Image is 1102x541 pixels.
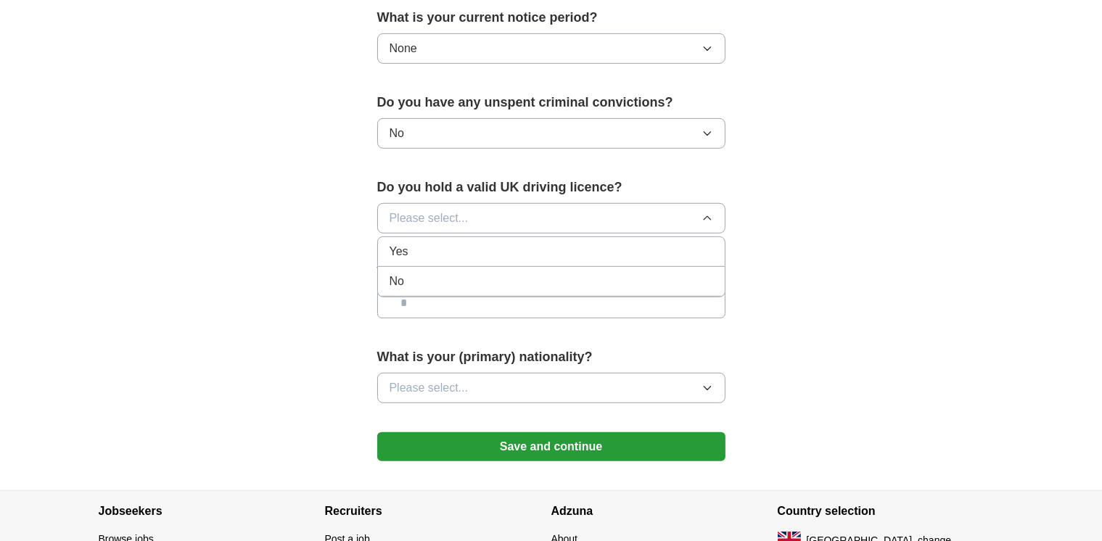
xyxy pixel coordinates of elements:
button: Please select... [377,373,725,403]
label: Do you hold a valid UK driving licence? [377,178,725,197]
label: Do you have any unspent criminal convictions? [377,93,725,112]
span: Please select... [390,210,469,227]
label: What is your current notice period? [377,8,725,28]
button: Save and continue [377,432,725,461]
span: No [390,273,404,290]
span: Yes [390,243,408,260]
h4: Country selection [778,491,1004,532]
label: What is your (primary) nationality? [377,347,725,367]
button: No [377,118,725,149]
span: No [390,125,404,142]
button: Please select... [377,203,725,234]
span: None [390,40,417,57]
button: None [377,33,725,64]
span: Please select... [390,379,469,397]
